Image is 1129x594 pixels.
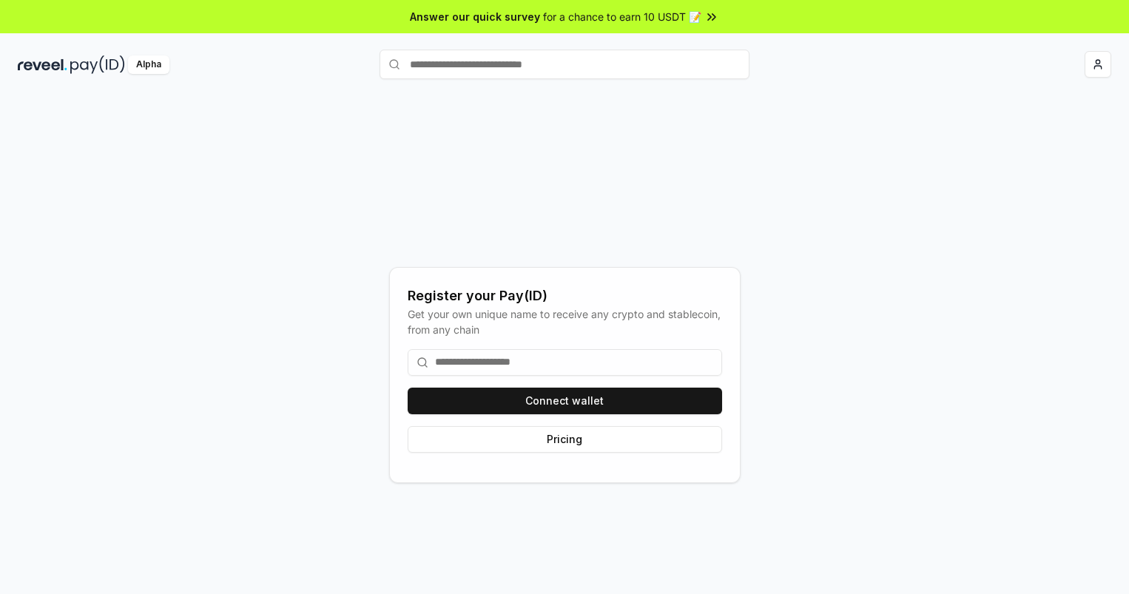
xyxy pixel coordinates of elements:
img: reveel_dark [18,55,67,74]
span: for a chance to earn 10 USDT 📝 [543,9,701,24]
button: Pricing [408,426,722,453]
div: Alpha [128,55,169,74]
img: pay_id [70,55,125,74]
div: Get your own unique name to receive any crypto and stablecoin, from any chain [408,306,722,337]
span: Answer our quick survey [410,9,540,24]
div: Register your Pay(ID) [408,286,722,306]
button: Connect wallet [408,388,722,414]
